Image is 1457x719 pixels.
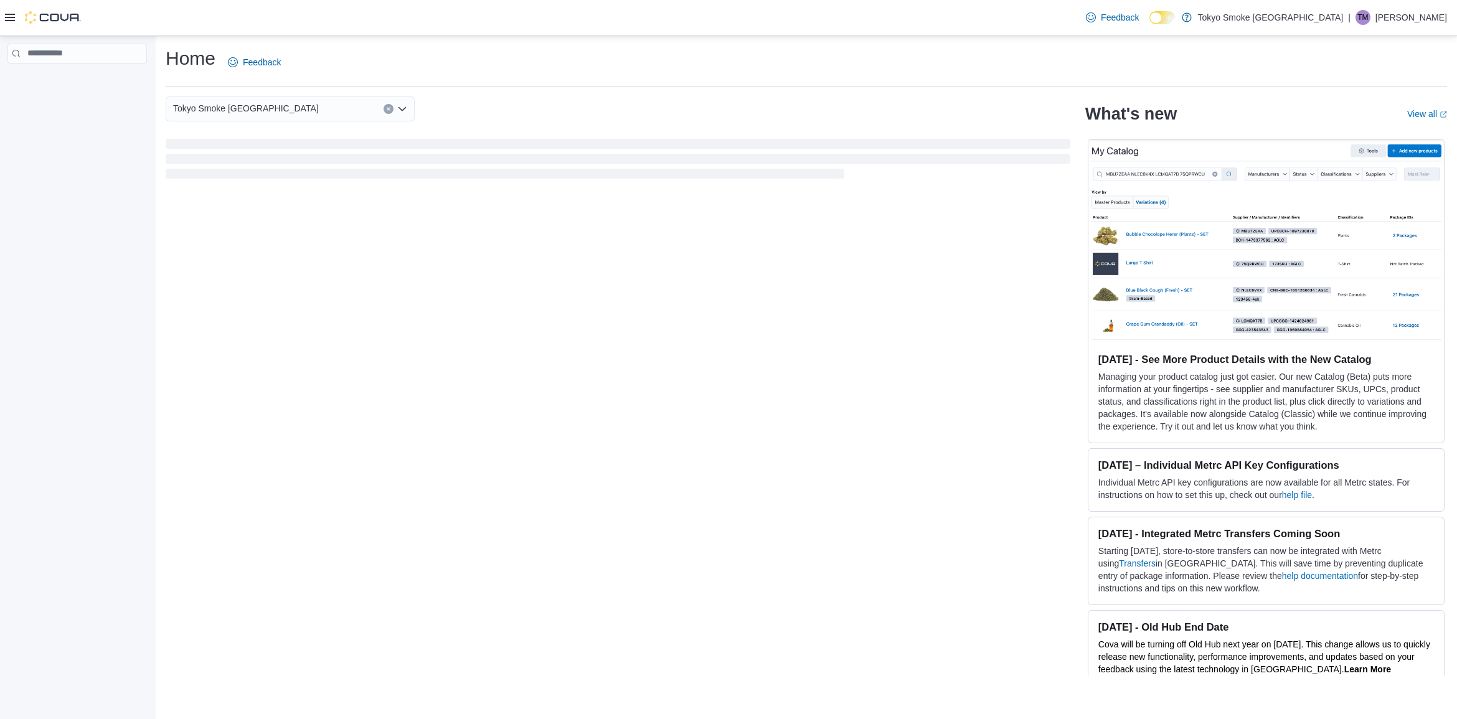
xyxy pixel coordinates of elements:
[1098,370,1434,433] p: Managing your product catalog just got easier. Our new Catalog (Beta) puts more information at yo...
[1149,11,1176,24] input: Dark Mode
[1198,10,1344,25] p: Tokyo Smoke [GEOGRAPHIC_DATA]
[1098,621,1434,633] h3: [DATE] - Old Hub End Date
[1098,639,1430,674] span: Cova will be turning off Old Hub next year on [DATE]. This change allows us to quickly release ne...
[1101,11,1139,24] span: Feedback
[1098,353,1434,365] h3: [DATE] - See More Product Details with the New Catalog
[166,46,215,71] h1: Home
[1098,545,1434,594] p: Starting [DATE], store-to-store transfers can now be integrated with Metrc using in [GEOGRAPHIC_D...
[1348,10,1351,25] p: |
[1357,10,1368,25] span: TM
[1098,459,1434,471] h3: [DATE] – Individual Metrc API Key Configurations
[1282,490,1312,500] a: help file
[243,56,281,68] span: Feedback
[1098,476,1434,501] p: Individual Metrc API key configurations are now available for all Metrc states. For instructions ...
[1081,5,1144,30] a: Feedback
[166,141,1070,181] span: Loading
[173,101,319,116] span: Tokyo Smoke [GEOGRAPHIC_DATA]
[384,104,394,114] button: Clear input
[25,11,81,24] img: Cova
[223,50,286,75] a: Feedback
[1119,558,1156,568] a: Transfers
[1440,111,1447,118] svg: External link
[1344,664,1391,674] a: Learn More
[1375,10,1447,25] p: [PERSON_NAME]
[1356,10,1370,25] div: Taylor Murphy
[397,104,407,114] button: Open list of options
[1282,571,1358,581] a: help documentation
[1407,109,1447,119] a: View allExternal link
[1098,527,1434,540] h3: [DATE] - Integrated Metrc Transfers Coming Soon
[1085,104,1177,124] h2: What's new
[7,66,147,96] nav: Complex example
[1149,24,1150,25] span: Dark Mode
